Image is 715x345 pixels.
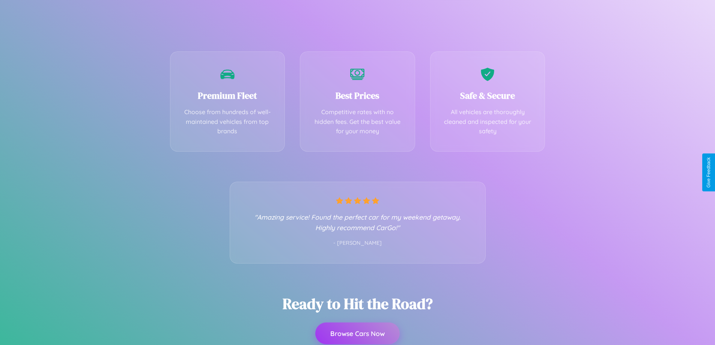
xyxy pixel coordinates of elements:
p: Choose from hundreds of well-maintained vehicles from top brands [182,107,274,136]
div: Give Feedback [706,157,711,188]
h3: Premium Fleet [182,89,274,102]
p: "Amazing service! Found the perfect car for my weekend getaway. Highly recommend CarGo!" [245,212,470,233]
p: - [PERSON_NAME] [245,238,470,248]
button: Browse Cars Now [315,322,400,344]
h3: Safe & Secure [442,89,534,102]
h3: Best Prices [312,89,403,102]
h2: Ready to Hit the Road? [283,294,433,314]
p: All vehicles are thoroughly cleaned and inspected for your safety [442,107,534,136]
p: Competitive rates with no hidden fees. Get the best value for your money [312,107,403,136]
